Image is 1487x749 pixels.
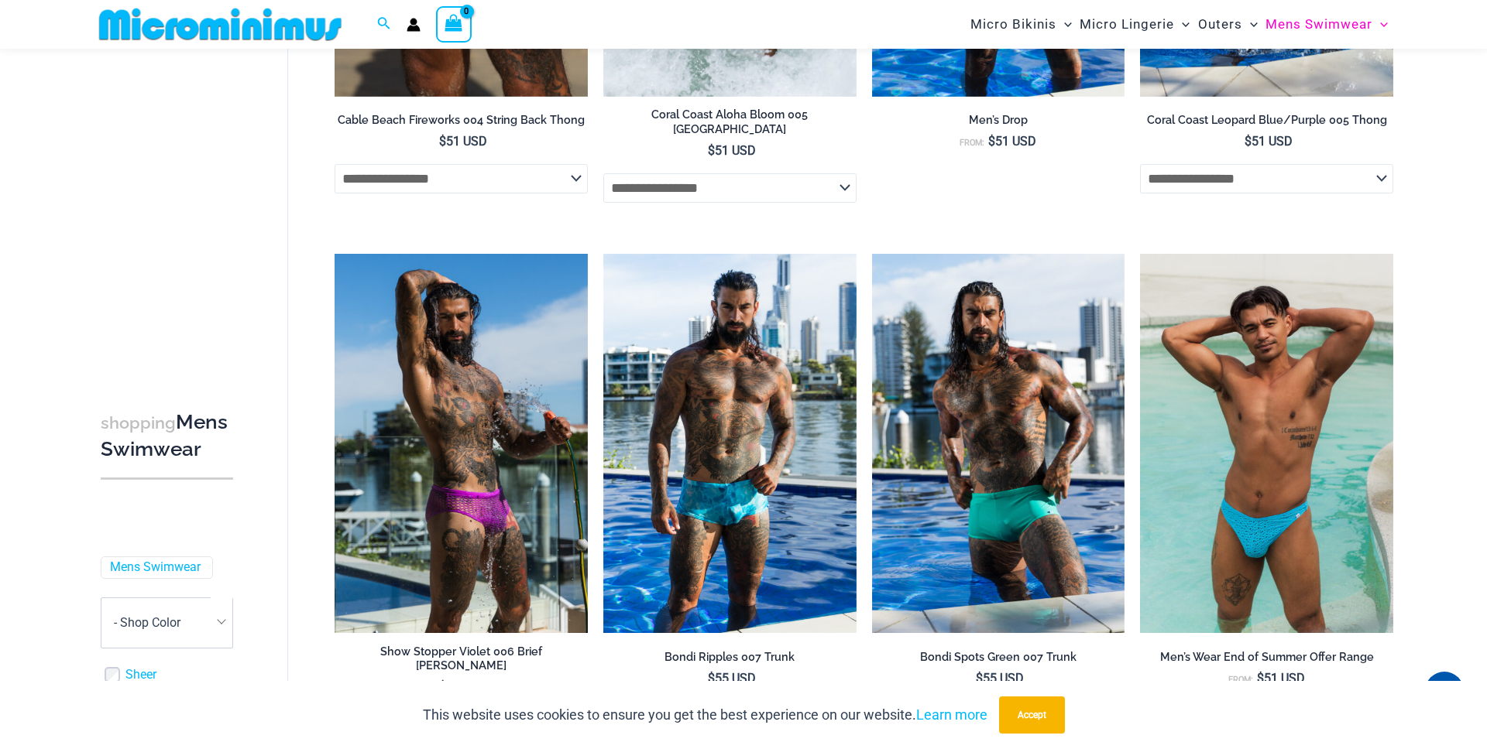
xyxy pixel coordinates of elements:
h3: Mens Swimwear [101,409,233,463]
nav: Site Navigation [964,2,1394,46]
bdi: 55 USD [976,671,1024,686]
span: Menu Toggle [1056,5,1072,44]
button: Accept [999,696,1065,734]
a: Men’s Wear End of Summer Offer Range [1140,650,1393,670]
img: Bondi Spots Green 007 Trunk 03 [872,254,1125,633]
img: MM SHOP LOGO FLAT [93,7,348,42]
span: $ [1245,134,1252,149]
span: $ [708,143,715,158]
span: $ [439,679,446,694]
h2: Coral Coast Leopard Blue/Purple 005 Thong [1140,113,1393,128]
a: Show Stopper Violet 006 Brief [PERSON_NAME] [335,645,588,679]
h2: Men’s Wear End of Summer Offer Range [1140,650,1393,665]
h2: Bondi Spots Green 007 Trunk [872,650,1125,665]
bdi: 51 USD [988,134,1036,149]
bdi: 51 USD [439,134,487,149]
h2: Bondi Ripples 007 Trunk [603,650,857,665]
span: Menu Toggle [1242,5,1258,44]
span: $ [708,671,715,686]
a: Mens SwimwearMenu ToggleMenu Toggle [1262,5,1392,44]
a: Coral Coast Leopard Blue/Purple 005 Thong [1140,113,1393,133]
a: Sheer [125,667,156,683]
a: Coral Coast Highlight Blue 005 Thong 10Coral Coast Chevron Black 005 Thong 03Coral Coast Chevron ... [1140,254,1393,633]
h2: Show Stopper Violet 006 Brief [PERSON_NAME] [335,645,588,673]
span: $ [1257,671,1264,686]
a: OutersMenu ToggleMenu Toggle [1194,5,1262,44]
span: Micro Bikinis [970,5,1056,44]
a: Show Stopper Violet 006 Brief Burleigh 10Show Stopper Violet 006 Brief Burleigh 11Show Stopper Vi... [335,254,588,633]
p: This website uses cookies to ensure you get the best experience on our website. [423,703,987,727]
a: Cable Beach Fireworks 004 String Back Thong [335,113,588,133]
a: Micro BikinisMenu ToggleMenu Toggle [967,5,1076,44]
img: Bondi Ripples 007 Trunk 01 [603,254,857,633]
h2: Cable Beach Fireworks 004 String Back Thong [335,113,588,128]
a: Men’s Drop [872,113,1125,133]
a: Coral Coast Aloha Bloom 005 [GEOGRAPHIC_DATA] [603,108,857,142]
span: From: [1228,675,1253,685]
span: From: [960,138,984,148]
a: Search icon link [377,15,391,34]
a: Bondi Ripples 007 Trunk [603,650,857,670]
img: Show Stopper Violet 006 Brief Burleigh 10 [335,254,588,633]
span: - Shop Color [101,597,233,648]
a: Account icon link [407,18,421,32]
a: Learn more [916,706,987,723]
bdi: 51 USD [1257,671,1305,686]
a: View Shopping Cart, empty [436,6,472,42]
bdi: 55 USD [708,671,756,686]
span: $ [976,671,983,686]
span: Menu Toggle [1372,5,1388,44]
bdi: 53 USD [439,679,487,694]
a: Bondi Spots Green 007 Trunk [872,650,1125,670]
span: Mens Swimwear [1265,5,1372,44]
h2: Coral Coast Aloha Bloom 005 [GEOGRAPHIC_DATA] [603,108,857,136]
span: Outers [1198,5,1242,44]
bdi: 51 USD [708,143,756,158]
a: Bondi Ripples 007 Trunk 01Bondi Ripples 007 Trunk 03Bondi Ripples 007 Trunk 03 [603,254,857,633]
img: Coral Coast Highlight Blue 005 Thong 10 [1140,254,1393,633]
span: - Shop Color [114,615,180,630]
span: Menu Toggle [1174,5,1190,44]
h2: Men’s Drop [872,113,1125,128]
a: Bondi Spots Green 007 Trunk 07Bondi Spots Green 007 Trunk 03Bondi Spots Green 007 Trunk 03 [872,254,1125,633]
bdi: 51 USD [1245,134,1293,149]
span: - Shop Color [101,598,232,648]
a: Mens Swimwear [110,559,201,576]
span: Micro Lingerie [1080,5,1174,44]
a: Micro LingerieMenu ToggleMenu Toggle [1076,5,1193,44]
span: $ [988,134,995,149]
span: shopping [101,413,176,433]
span: $ [439,134,446,149]
iframe: TrustedSite Certified [101,52,240,361]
